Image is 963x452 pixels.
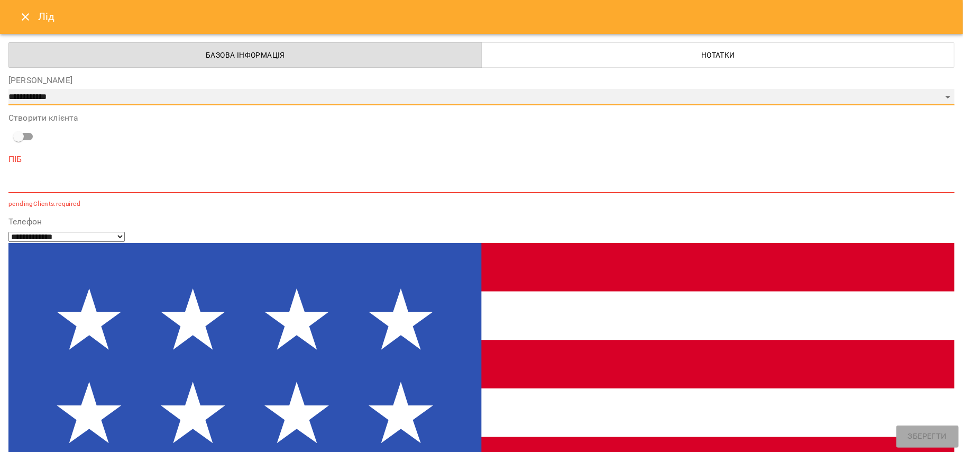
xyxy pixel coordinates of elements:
[8,232,125,242] select: Phone number country
[481,42,955,68] button: Нотатки
[8,42,482,68] button: Базова інформація
[8,114,955,122] label: Створити клієнта
[8,76,955,85] label: [PERSON_NAME]
[488,49,948,61] span: Нотатки
[13,4,38,30] button: Close
[8,199,955,210] p: pendingClients.required
[8,218,955,226] label: Телефон
[8,155,955,164] label: ПІБ
[38,8,950,25] h6: Лід
[15,49,475,61] span: Базова інформація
